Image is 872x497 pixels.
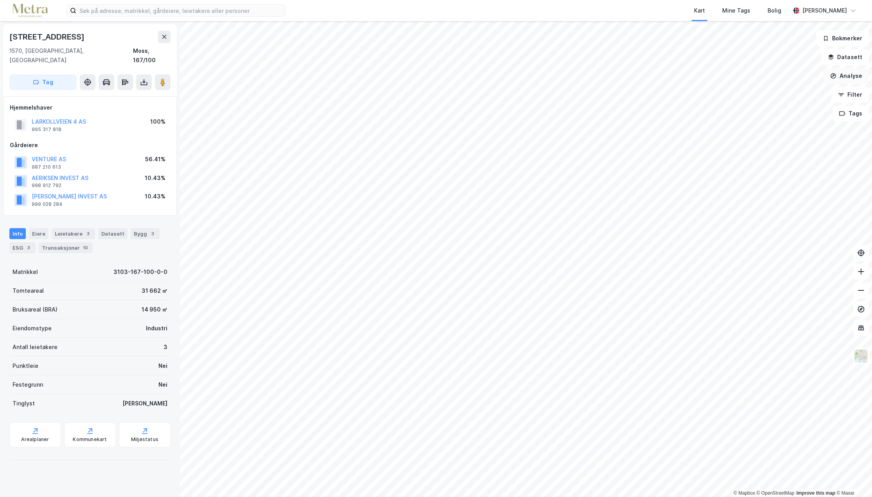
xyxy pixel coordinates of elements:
div: Datasett [98,228,128,239]
img: metra-logo.256734c3b2bbffee19d4.png [13,4,48,18]
div: 1570, [GEOGRAPHIC_DATA], [GEOGRAPHIC_DATA] [9,46,133,65]
div: ESG [9,242,36,253]
div: Moss, 167/100 [133,46,171,65]
a: Mapbox [734,490,755,496]
div: 14 950 ㎡ [142,305,167,314]
div: Bolig [768,6,781,15]
iframe: Chat Widget [833,459,872,497]
div: Antall leietakere [13,342,58,352]
button: Tags [832,106,869,121]
div: Festegrunn [13,380,43,389]
input: Søk på adresse, matrikkel, gårdeiere, leietakere eller personer [76,5,285,16]
div: Hjemmelshaver [10,103,170,112]
div: Matrikkel [13,267,38,277]
div: [PERSON_NAME] [122,399,167,408]
div: Info [9,228,26,239]
div: 100% [150,117,165,126]
button: Analyse [823,68,869,84]
div: Arealplaner [21,436,49,443]
div: Industri [146,324,167,333]
div: [PERSON_NAME] [802,6,847,15]
div: Kart [694,6,705,15]
div: Transaksjoner [39,242,93,253]
div: Gårdeiere [10,140,170,150]
div: Nei [158,361,167,371]
div: Kommunekart [73,436,107,443]
div: 998 912 792 [32,182,61,189]
div: 3103-167-100-0-0 [113,267,167,277]
div: Kontrollprogram for chat [833,459,872,497]
a: OpenStreetMap [757,490,795,496]
div: 3 [84,230,92,238]
div: Nei [158,380,167,389]
div: 995 317 818 [32,126,61,133]
div: 999 028 284 [32,201,63,207]
div: 10.43% [145,173,165,183]
div: 31 662 ㎡ [142,286,167,295]
div: 3 [164,342,167,352]
div: 987 210 613 [32,164,61,170]
div: Bruksareal (BRA) [13,305,58,314]
div: Mine Tags [722,6,750,15]
div: Miljøstatus [131,436,158,443]
button: Bokmerker [816,31,869,46]
div: Eiere [29,228,49,239]
div: Punktleie [13,361,38,371]
img: Z [854,349,868,364]
div: Leietakere [52,228,95,239]
div: 10.43% [145,192,165,201]
div: [STREET_ADDRESS] [9,31,86,43]
div: Eiendomstype [13,324,52,333]
div: 3 [149,230,156,238]
div: Bygg [131,228,160,239]
a: Improve this map [796,490,835,496]
div: Tomteareal [13,286,44,295]
div: 3 [25,244,32,252]
button: Tag [9,74,77,90]
button: Datasett [821,49,869,65]
button: Filter [831,87,869,103]
div: 56.41% [145,155,165,164]
div: 10 [81,244,90,252]
div: Tinglyst [13,399,35,408]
